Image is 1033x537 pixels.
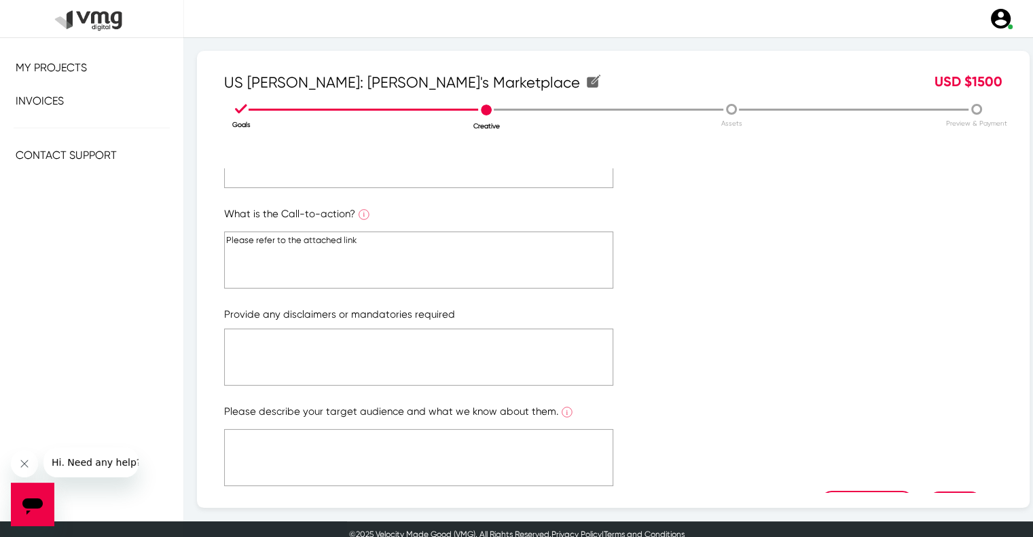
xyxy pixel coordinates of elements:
[224,206,1002,225] p: What is the Call-to-action?
[981,7,1019,31] a: user
[224,404,1002,422] p: Please describe your target audience and what we know about them.
[16,94,64,107] span: Invoices
[989,7,1013,31] img: user
[11,450,38,477] iframe: Close message
[8,10,98,20] span: Hi. Need any help?
[43,447,139,477] iframe: Message from company
[813,71,1013,94] div: 1500
[224,307,1002,322] p: Provide any disclaimers or mandatories required
[11,483,54,526] iframe: Button to launch messaging window
[928,492,982,514] button: Next
[609,118,854,128] p: Assets
[364,121,609,131] p: Creative
[359,209,369,220] img: info_outline_icon.svg
[587,75,600,88] img: create.svg
[224,71,600,94] span: US [PERSON_NAME]: [PERSON_NAME]'s Marketplace
[562,407,573,418] img: info_outline_icon.svg
[820,491,914,515] button: Save as Draft
[16,61,87,74] span: My Projects
[119,119,363,130] p: Goals
[935,73,972,90] span: USD $
[16,149,117,162] span: Contact Support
